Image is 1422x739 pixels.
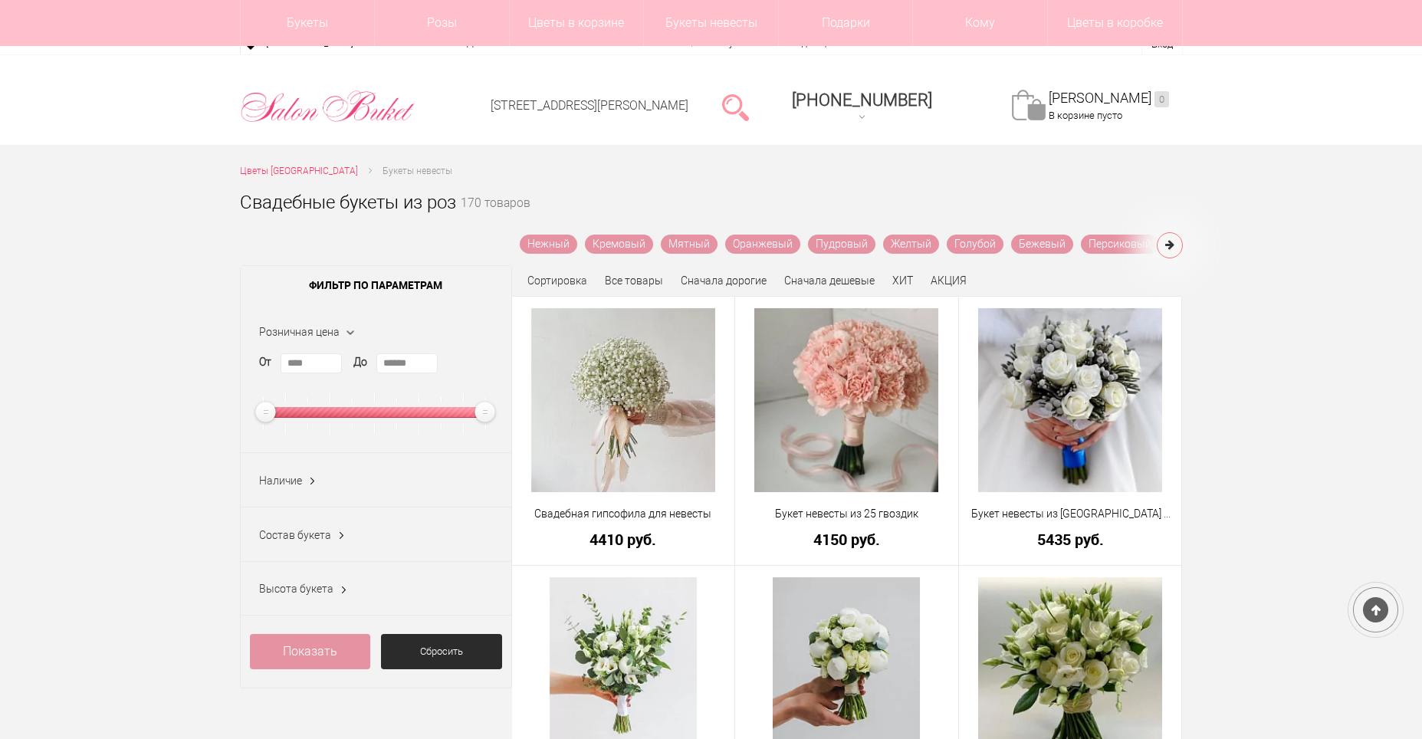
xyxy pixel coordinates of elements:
span: В корзине пусто [1049,110,1122,121]
a: Сначала дешевые [784,274,875,287]
span: [PHONE_NUMBER] [792,90,932,110]
img: Букет невесты из 25 гвоздик [754,308,938,492]
a: Свадебная гипсофила для невесты [522,506,725,522]
a: [PERSON_NAME] [1049,90,1169,107]
a: Оранжевый [725,235,800,254]
a: Кремовый [585,235,653,254]
a: Голубой [947,235,1003,254]
a: Мятный [661,235,718,254]
a: 4150 руб. [745,531,948,547]
h1: Свадебные букеты из роз [240,189,456,216]
a: Букет невесты из [GEOGRAPHIC_DATA] и белых роз [969,506,1172,522]
span: Розничная цена [259,326,340,338]
a: 4410 руб. [522,531,725,547]
small: 170 товаров [461,198,530,235]
a: Все товары [605,274,663,287]
img: Букет невесты из брунии и белых роз [978,308,1162,492]
label: От [259,354,271,370]
a: Сбросить [381,634,502,669]
span: Фильтр по параметрам [241,266,511,304]
ins: 0 [1154,91,1169,107]
a: [STREET_ADDRESS][PERSON_NAME] [491,98,688,113]
a: ХИТ [892,274,913,287]
a: 5435 руб. [969,531,1172,547]
img: Свадебная гипсофила для невесты [531,308,715,492]
a: [PHONE_NUMBER] [783,85,941,129]
a: АКЦИЯ [931,274,967,287]
span: Цветы [GEOGRAPHIC_DATA] [240,166,358,176]
img: Цветы Нижний Новгород [240,87,415,126]
label: До [353,354,367,370]
span: Высота букета [259,583,333,595]
span: Состав букета [259,529,331,541]
a: Цветы [GEOGRAPHIC_DATA] [240,163,358,179]
span: Букеты невесты [383,166,452,176]
a: Персиковый [1081,235,1159,254]
a: Пудровый [808,235,875,254]
span: Наличие [259,475,302,487]
a: Букет невесты из 25 гвоздик [745,506,948,522]
a: Показать [250,634,371,669]
a: Нежный [520,235,577,254]
span: Сортировка [527,274,587,287]
a: Сначала дорогие [681,274,767,287]
a: Бежевый [1011,235,1073,254]
a: Желтый [883,235,939,254]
